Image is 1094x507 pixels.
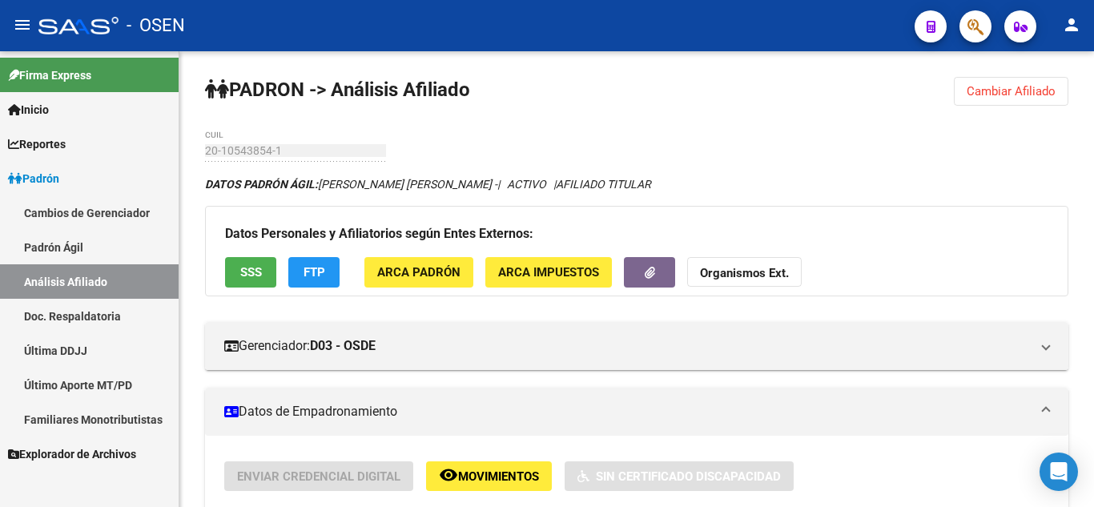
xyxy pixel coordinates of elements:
span: Cambiar Afiliado [967,84,1056,99]
span: Reportes [8,135,66,153]
span: [PERSON_NAME] [PERSON_NAME] - [205,178,497,191]
mat-icon: person [1062,15,1081,34]
button: Organismos Ext. [687,257,802,287]
button: Sin Certificado Discapacidad [565,461,794,491]
mat-icon: menu [13,15,32,34]
span: Padrón [8,170,59,187]
i: | ACTIVO | [205,178,651,191]
span: - OSEN [127,8,185,43]
span: ARCA Impuestos [498,266,599,280]
span: FTP [304,266,325,280]
span: Inicio [8,101,49,119]
mat-expansion-panel-header: Gerenciador:D03 - OSDE [205,322,1068,370]
span: Movimientos [458,469,539,484]
button: ARCA Padrón [364,257,473,287]
mat-expansion-panel-header: Datos de Empadronamiento [205,388,1068,436]
div: Open Intercom Messenger [1040,453,1078,491]
span: SSS [240,266,262,280]
button: Cambiar Afiliado [954,77,1068,106]
mat-panel-title: Gerenciador: [224,337,1030,355]
button: SSS [225,257,276,287]
strong: Organismos Ext. [700,267,789,281]
strong: PADRON -> Análisis Afiliado [205,78,470,101]
span: Sin Certificado Discapacidad [596,469,781,484]
button: Movimientos [426,461,552,491]
strong: D03 - OSDE [310,337,376,355]
mat-panel-title: Datos de Empadronamiento [224,403,1030,420]
h3: Datos Personales y Afiliatorios según Entes Externos: [225,223,1048,245]
span: Firma Express [8,66,91,84]
button: FTP [288,257,340,287]
span: Enviar Credencial Digital [237,469,400,484]
span: Explorador de Archivos [8,445,136,463]
button: ARCA Impuestos [485,257,612,287]
button: Enviar Credencial Digital [224,461,413,491]
mat-icon: remove_red_eye [439,465,458,485]
span: AFILIADO TITULAR [556,178,651,191]
span: ARCA Padrón [377,266,461,280]
strong: DATOS PADRÓN ÁGIL: [205,178,318,191]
